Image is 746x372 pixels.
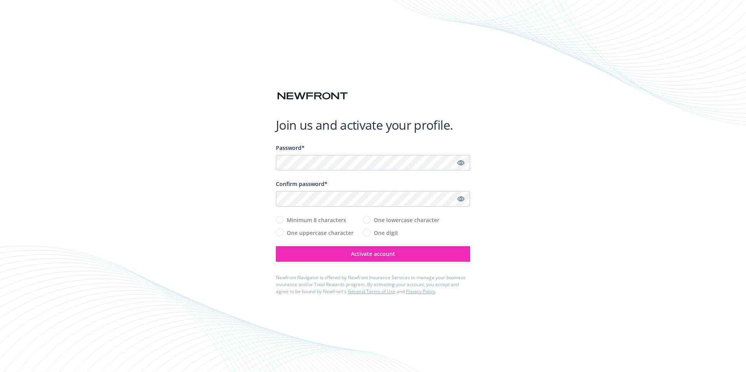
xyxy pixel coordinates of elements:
[276,191,470,207] input: Confirm your unique password...
[276,89,349,103] img: Newfront logo
[456,158,465,167] a: Show password
[276,274,470,295] div: Newfront Navigator is offered by Newfront Insurance Services to manage your business insurance an...
[276,144,305,151] span: Password*
[276,155,470,170] input: Enter a unique password...
[348,288,396,295] a: General Terms of Use
[374,216,439,224] span: One lowercase character
[374,229,398,237] span: One digit
[351,250,395,257] span: Activate account
[287,229,354,237] span: One uppercase character
[406,288,435,295] a: Privacy Policy
[287,216,346,224] span: Minimum 8 characters
[456,194,465,203] a: Show password
[276,117,470,133] h1: Join us and activate your profile.
[276,246,470,262] button: Activate account
[276,180,328,188] span: Confirm password*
